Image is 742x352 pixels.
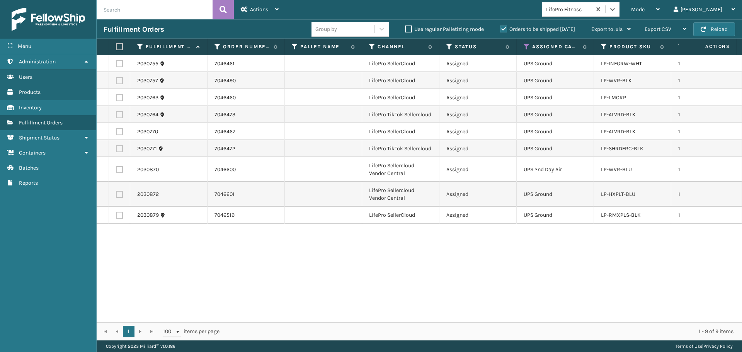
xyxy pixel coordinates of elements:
[362,106,439,123] td: LifePro TikTok Sellercloud
[19,89,41,95] span: Products
[19,119,63,126] span: Fulfillment Orders
[123,326,134,337] a: 1
[137,60,158,68] a: 2030755
[676,340,733,352] div: |
[137,77,158,85] a: 2030757
[439,157,517,182] td: Assigned
[230,328,733,335] div: 1 - 9 of 9 items
[362,89,439,106] td: LifePro SellerCloud
[439,123,517,140] td: Assigned
[439,106,517,123] td: Assigned
[517,106,594,123] td: UPS Ground
[104,25,164,34] h3: Fulfillment Orders
[500,26,575,32] label: Orders to be shipped [DATE]
[208,55,285,72] td: 7046461
[631,6,645,13] span: Mode
[137,145,157,153] a: 2030771
[378,43,424,50] label: Channel
[439,140,517,157] td: Assigned
[137,111,158,119] a: 2030764
[137,211,159,219] a: 2030879
[223,43,270,50] label: Order Number
[532,43,579,50] label: Assigned Carrier Service
[106,340,175,352] p: Copyright 2023 Milliard™ v 1.0.186
[362,207,439,224] td: LifePro SellerCloud
[439,182,517,207] td: Assigned
[362,157,439,182] td: LifePro Sellercloud Vendor Central
[362,123,439,140] td: LifePro SellerCloud
[676,343,702,349] a: Terms of Use
[19,165,39,171] span: Batches
[609,43,656,50] label: Product SKU
[591,26,623,32] span: Export to .xls
[693,22,735,36] button: Reload
[362,140,439,157] td: LifePro TikTok Sellercloud
[362,182,439,207] td: LifePro Sellercloud Vendor Central
[601,94,626,101] a: LP-LMCRP
[601,128,636,135] a: LP-ALVRD-BLK
[315,25,337,33] div: Group by
[517,182,594,207] td: UPS Ground
[19,58,56,65] span: Administration
[137,166,159,173] a: 2030870
[163,326,220,337] span: items per page
[601,212,641,218] a: LP-RMXPLS-BLK
[137,190,159,198] a: 2030872
[208,140,285,157] td: 7046472
[19,180,38,186] span: Reports
[455,43,502,50] label: Status
[208,72,285,89] td: 7046490
[601,111,636,118] a: LP-ALVRD-BLK
[19,134,60,141] span: Shipment Status
[362,55,439,72] td: LifePro SellerCloud
[208,157,285,182] td: 7046600
[19,150,46,156] span: Containers
[362,72,439,89] td: LifePro SellerCloud
[517,123,594,140] td: UPS Ground
[208,207,285,224] td: 7046519
[517,140,594,157] td: UPS Ground
[439,55,517,72] td: Assigned
[439,207,517,224] td: Assigned
[19,104,42,111] span: Inventory
[517,207,594,224] td: UPS Ground
[601,166,632,173] a: LP-WVR-BLU
[12,8,85,31] img: logo
[250,6,268,13] span: Actions
[137,94,158,102] a: 2030763
[208,182,285,207] td: 7046601
[601,191,635,197] a: LP-HXPLT-BLU
[681,40,735,53] span: Actions
[439,72,517,89] td: Assigned
[405,26,484,32] label: Use regular Palletizing mode
[645,26,671,32] span: Export CSV
[601,77,632,84] a: LP-WVR-BLK
[300,43,347,50] label: Pallet Name
[703,343,733,349] a: Privacy Policy
[208,123,285,140] td: 7046467
[18,43,31,49] span: Menu
[208,106,285,123] td: 7046473
[439,89,517,106] td: Assigned
[163,328,175,335] span: 100
[517,89,594,106] td: UPS Ground
[208,89,285,106] td: 7046460
[146,43,192,50] label: Fulfillment Order Id
[19,74,32,80] span: Users
[137,128,158,136] a: 2030770
[517,157,594,182] td: UPS 2nd Day Air
[546,5,592,14] div: LifePro Fitness
[601,60,642,67] a: LP-INFGRW-WHT
[517,72,594,89] td: UPS Ground
[601,145,643,152] a: LP-SHRDFRC-BLK
[517,55,594,72] td: UPS Ground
